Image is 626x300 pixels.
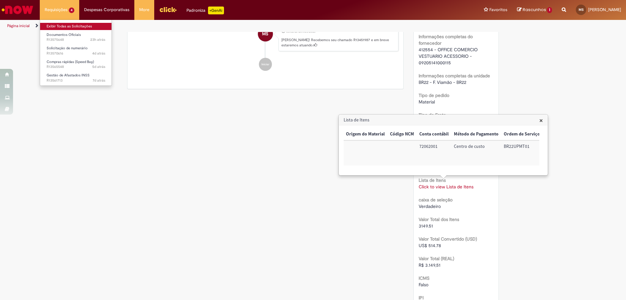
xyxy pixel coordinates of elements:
p: +GenAi [208,7,224,14]
b: Informações completas da unidade [419,73,490,79]
span: Falso [419,282,428,288]
span: Verdadeiro [419,203,441,209]
th: Origem do Material [343,128,387,140]
time: 25/09/2025 09:54:53 [92,64,105,69]
a: Rascunhos [517,7,552,13]
img: click_logo_yellow_360x200.png [159,5,177,14]
div: Padroniza [186,7,224,14]
span: 412554 - OFFICE COMERCIO VESTUARIO ACESSORIO - 09205141000115 [419,47,479,66]
span: 1 [547,7,552,13]
b: Lista de Itens [419,177,446,183]
b: Tipo de pedido [419,92,449,98]
th: Ordem de Serviço [501,128,543,140]
span: Requisições [45,7,67,13]
span: [PERSON_NAME] [588,7,621,12]
span: 4 [69,8,74,13]
th: Código NCM [387,128,417,140]
span: 23h atrás [90,37,105,42]
span: 4d atrás [92,51,105,56]
span: BR22 - F. Viamão - BR22 [419,79,466,85]
span: MS [579,8,584,12]
th: Método de Pagamento [451,128,501,140]
button: Close [539,117,543,124]
span: Gestão de Afastados INSS [47,73,90,78]
span: MS [262,26,268,42]
td: Ordem de Serviço: BR22UPMT01 [501,140,543,166]
span: R13575648 [47,37,105,42]
span: R13570616 [47,51,105,56]
img: ServiceNow [1,3,34,16]
span: cerca de um mês atrás [286,30,315,34]
b: Informações completas do fornecedor [419,34,473,46]
td: Código NCM: [387,140,417,166]
a: Aberto R13575648 : Documentos Oficiais [40,31,112,43]
span: Material [419,99,435,105]
span: Despesas Corporativas [84,7,129,13]
span: Compras rápidas (Speed Buy) [47,59,94,64]
b: caixa de seleção [419,197,453,203]
span: 3149.51 [419,223,433,229]
span: Rascunhos [523,7,546,13]
a: Página inicial [7,23,30,28]
span: Favoritos [489,7,507,13]
div: Lista de Itens [338,114,548,176]
ul: Requisições [40,20,112,86]
a: Exibir Todas as Solicitações [40,23,112,30]
a: Aberto R13565548 : Compras rápidas (Speed Buy) [40,58,112,71]
time: 27/08/2025 11:42:13 [286,30,315,34]
span: Solicitação de numerário [47,46,88,51]
span: US$ 514.78 [419,243,441,248]
time: 29/09/2025 10:19:08 [90,37,105,42]
b: Valor Total (REAL) [419,256,454,261]
th: Conta contábil [417,128,451,140]
b: Valor Total Convertido (USD) [419,236,477,242]
b: ICMS [419,275,429,281]
b: Valor Total dos Itens [419,216,459,222]
span: 7d atrás [93,78,105,83]
a: Aberto R13570616 : Solicitação de numerário [40,45,112,57]
ul: Trilhas de página [5,20,412,32]
span: 5d atrás [92,64,105,69]
time: 24/09/2025 09:21:01 [93,78,105,83]
span: × [539,116,543,125]
span: R13561713 [47,78,105,83]
h3: Lista de Itens [339,115,547,125]
a: Click to view Lista de Itens [419,184,473,190]
a: Aberto R13561713 : Gestão de Afastados INSS [40,72,112,84]
div: Maria Eduarda Lopes Sobroza [258,26,273,41]
td: Origem do Material: [343,140,387,166]
span: Documentos Oficiais [47,32,81,37]
time: 26/09/2025 13:33:27 [92,51,105,56]
td: Conta contábil: 72062001 [417,140,451,166]
td: Método de Pagamento: Centro de custo [451,140,501,166]
span: R$ 3.149,51 [419,262,440,268]
b: Tipo de Frete [419,112,446,118]
p: [PERSON_NAME]! Recebemos seu chamado R13451987 e em breve estaremos atuando. [281,38,395,48]
li: Maria Eduarda Lopes Sobroza [132,20,398,52]
span: R13565548 [47,64,105,70]
span: More [139,7,149,13]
